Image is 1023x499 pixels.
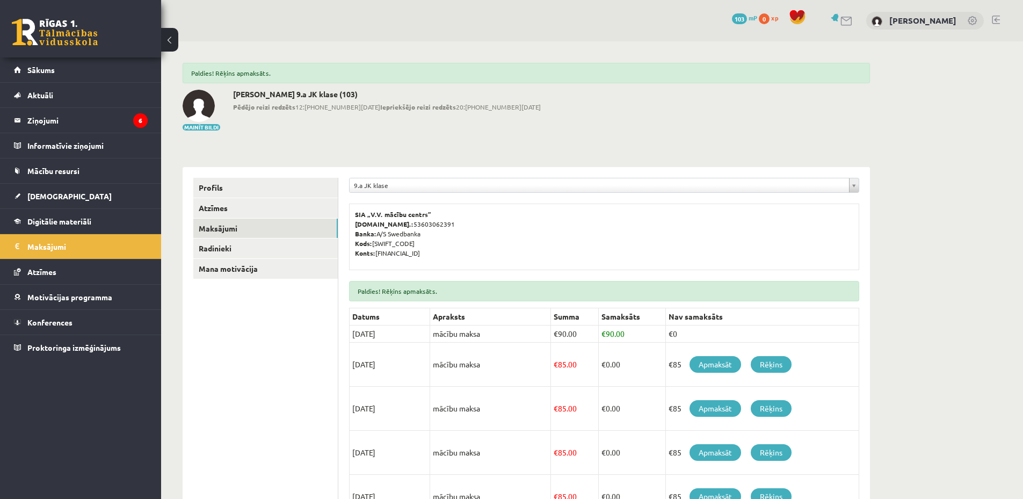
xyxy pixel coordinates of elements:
span: Motivācijas programma [27,292,112,302]
td: 85.00 [551,387,599,431]
legend: Maksājumi [27,234,148,259]
a: [PERSON_NAME] [889,15,956,26]
td: mācību maksa [430,343,551,387]
a: Apmaksāt [690,356,741,373]
td: 90.00 [598,326,665,343]
th: Summa [551,308,599,326]
span: Sākums [27,65,55,75]
th: Datums [350,308,430,326]
span: Aktuāli [27,90,53,100]
img: Ādams Aleksandrs Kovaļenko [872,16,882,27]
b: Banka: [355,229,376,238]
a: Informatīvie ziņojumi [14,133,148,158]
td: €0 [665,326,859,343]
td: 0.00 [598,387,665,431]
a: Rēķins [751,444,792,461]
a: Rīgas 1. Tālmācības vidusskola [12,19,98,46]
div: Paldies! Rēķins apmaksāts. [349,281,859,301]
td: 0.00 [598,343,665,387]
span: € [601,447,606,457]
td: [DATE] [350,387,430,431]
a: 9.a JK klase [350,178,859,192]
th: Apraksts [430,308,551,326]
b: Iepriekšējo reizi redzēts [380,103,456,111]
span: xp [771,13,778,22]
a: Rēķins [751,400,792,417]
a: Aktuāli [14,83,148,107]
span: € [554,359,558,369]
a: 103 mP [732,13,757,22]
i: 6 [133,113,148,128]
span: Konferences [27,317,72,327]
a: Ziņojumi6 [14,108,148,133]
span: € [554,447,558,457]
td: mācību maksa [430,387,551,431]
a: Konferences [14,310,148,335]
a: 0 xp [759,13,783,22]
td: [DATE] [350,431,430,475]
a: Motivācijas programma [14,285,148,309]
span: € [554,329,558,338]
a: Radinieki [193,238,338,258]
legend: Ziņojumi [27,108,148,133]
td: 0.00 [598,431,665,475]
td: 85.00 [551,431,599,475]
span: mP [749,13,757,22]
td: mācību maksa [430,431,551,475]
b: Pēdējo reizi redzēts [233,103,295,111]
span: Atzīmes [27,267,56,277]
span: € [601,329,606,338]
a: Maksājumi [14,234,148,259]
td: [DATE] [350,326,430,343]
a: Profils [193,178,338,198]
b: Konts: [355,249,375,257]
span: 12:[PHONE_NUMBER][DATE] 20:[PHONE_NUMBER][DATE] [233,102,541,112]
a: Rēķins [751,356,792,373]
td: [DATE] [350,343,430,387]
a: Mācību resursi [14,158,148,183]
a: Maksājumi [193,219,338,238]
td: €85 [665,387,859,431]
a: Apmaksāt [690,444,741,461]
span: € [601,403,606,413]
td: mācību maksa [430,326,551,343]
td: €85 [665,343,859,387]
div: Paldies! Rēķins apmaksāts. [183,63,870,83]
span: € [554,403,558,413]
td: €85 [665,431,859,475]
td: 90.00 [551,326,599,343]
span: 0 [759,13,770,24]
b: Kods: [355,239,372,248]
a: Atzīmes [193,198,338,218]
span: Proktoringa izmēģinājums [27,343,121,352]
span: € [601,359,606,369]
a: Apmaksāt [690,400,741,417]
button: Mainīt bildi [183,124,220,131]
td: 85.00 [551,343,599,387]
span: Mācību resursi [27,166,79,176]
img: Ādams Aleksandrs Kovaļenko [183,90,215,122]
a: Digitālie materiāli [14,209,148,234]
p: 53603062391 A/S Swedbanka [SWIFT_CODE] [FINANCIAL_ID] [355,209,853,258]
span: 103 [732,13,747,24]
th: Samaksāts [598,308,665,326]
a: Proktoringa izmēģinājums [14,335,148,360]
a: [DEMOGRAPHIC_DATA] [14,184,148,208]
legend: Informatīvie ziņojumi [27,133,148,158]
span: Digitālie materiāli [27,216,91,226]
a: Atzīmes [14,259,148,284]
span: 9.a JK klase [354,178,845,192]
b: SIA „V.V. mācību centrs” [355,210,432,219]
a: Mana motivācija [193,259,338,279]
b: [DOMAIN_NAME].: [355,220,413,228]
a: Sākums [14,57,148,82]
h2: [PERSON_NAME] 9.a JK klase (103) [233,90,541,99]
th: Nav samaksāts [665,308,859,326]
span: [DEMOGRAPHIC_DATA] [27,191,112,201]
